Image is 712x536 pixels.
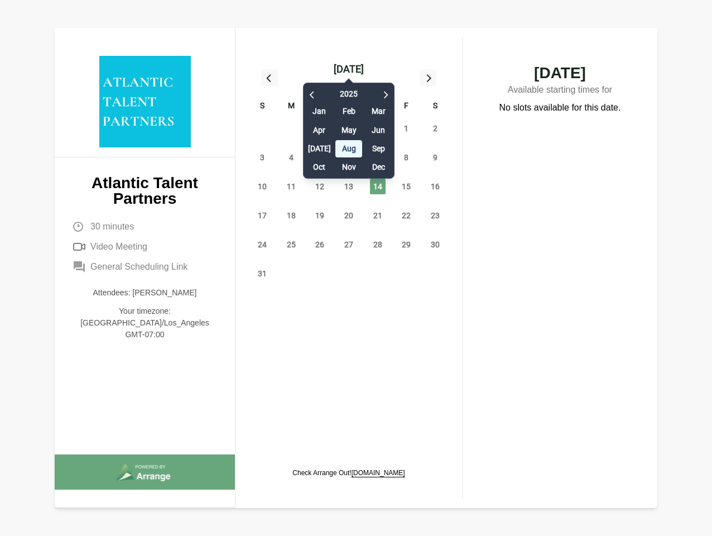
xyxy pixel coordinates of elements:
[398,179,414,194] span: Friday, August 15, 2025
[398,121,414,136] span: Friday, August 1, 2025
[254,237,270,252] span: Sunday, August 24, 2025
[427,121,443,136] span: Saturday, August 2, 2025
[292,468,405,477] p: Check Arrange Out!
[277,99,306,114] div: M
[312,237,328,252] span: Tuesday, August 26, 2025
[254,208,270,223] span: Sunday, August 17, 2025
[352,469,405,477] a: [DOMAIN_NAME]
[427,179,443,194] span: Saturday, August 16, 2025
[370,208,386,223] span: Thursday, August 21, 2025
[254,266,270,281] span: Sunday, August 31, 2025
[283,208,299,223] span: Monday, August 18, 2025
[283,179,299,194] span: Monday, August 11, 2025
[90,260,187,274] span: General Scheduling Link
[398,208,414,223] span: Friday, August 22, 2025
[254,150,270,165] span: Sunday, August 3, 2025
[248,99,277,114] div: S
[370,179,386,194] span: Thursday, August 14, 2025
[392,99,421,114] div: F
[334,61,364,77] div: [DATE]
[485,65,635,81] span: [DATE]
[73,305,217,341] p: Your timezone: [GEOGRAPHIC_DATA]/Los_Angeles GMT-07:00
[427,237,443,252] span: Saturday, August 30, 2025
[312,208,328,223] span: Tuesday, August 19, 2025
[73,175,217,207] p: Atlantic Talent Partners
[283,237,299,252] span: Monday, August 25, 2025
[254,179,270,194] span: Sunday, August 10, 2025
[427,208,443,223] span: Saturday, August 23, 2025
[312,179,328,194] span: Tuesday, August 12, 2025
[398,237,414,252] span: Friday, August 29, 2025
[427,150,443,165] span: Saturday, August 9, 2025
[341,208,357,223] span: Wednesday, August 20, 2025
[341,179,357,194] span: Wednesday, August 13, 2025
[283,150,299,165] span: Monday, August 4, 2025
[370,237,386,252] span: Thursday, August 28, 2025
[499,101,621,114] p: No slots available for this date.
[398,150,414,165] span: Friday, August 8, 2025
[90,240,147,253] span: Video Meeting
[73,287,217,299] p: Attendees: [PERSON_NAME]
[421,99,450,114] div: S
[341,237,357,252] span: Wednesday, August 27, 2025
[485,81,635,101] p: Available starting times for
[90,220,134,233] span: 30 minutes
